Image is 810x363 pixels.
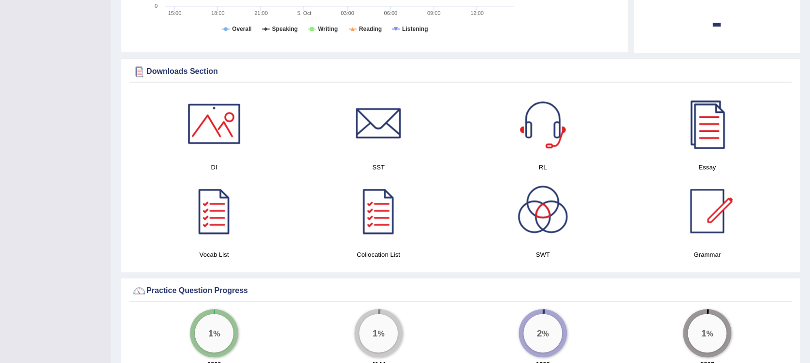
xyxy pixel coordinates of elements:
[384,10,397,16] text: 06:00
[195,314,233,352] div: %
[232,26,252,32] tspan: Overall
[132,64,789,79] div: Downloads Section
[272,26,298,32] tspan: Speaking
[211,10,225,16] text: 18:00
[523,314,562,352] div: %
[341,10,354,16] text: 03:00
[297,10,311,16] tspan: 5. Oct
[208,327,214,338] big: 1
[465,162,620,172] h4: RL
[155,3,158,9] text: 0
[137,162,291,172] h4: DI
[359,314,398,352] div: %
[137,250,291,260] h4: Vocab List
[470,10,484,16] text: 12:00
[373,327,378,338] big: 1
[132,283,789,298] div: Practice Question Progress
[301,250,456,260] h4: Collocation List
[318,26,338,32] tspan: Writing
[688,314,726,352] div: %
[465,250,620,260] h4: SWT
[402,26,428,32] tspan: Listening
[537,327,542,338] big: 2
[701,327,707,338] big: 1
[630,250,784,260] h4: Grammar
[168,10,182,16] text: 15:00
[630,162,784,172] h4: Essay
[427,10,441,16] text: 09:00
[301,162,456,172] h4: SST
[254,10,268,16] text: 21:00
[711,4,722,40] b: -
[359,26,382,32] tspan: Reading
